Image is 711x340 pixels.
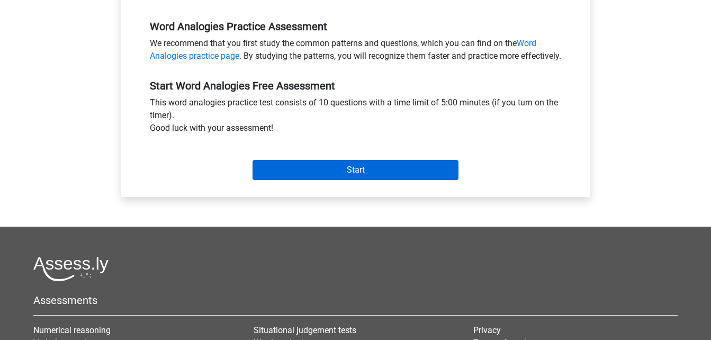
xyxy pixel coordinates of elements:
div: This word analogies practice test consists of 10 questions with a time limit of 5:00 minutes (if ... [142,96,570,139]
a: Situational judgement tests [254,325,356,335]
h5: Assessments [33,294,678,307]
input: Start [253,160,458,180]
div: We recommend that you first study the common patterns and questions, which you can find on the . ... [142,37,570,67]
h5: Start Word Analogies Free Assessment [150,79,562,92]
h5: Word Analogies Practice Assessment [150,20,562,33]
a: Numerical reasoning [33,325,111,335]
img: Assessly logo [33,256,109,281]
a: Privacy [473,325,501,335]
